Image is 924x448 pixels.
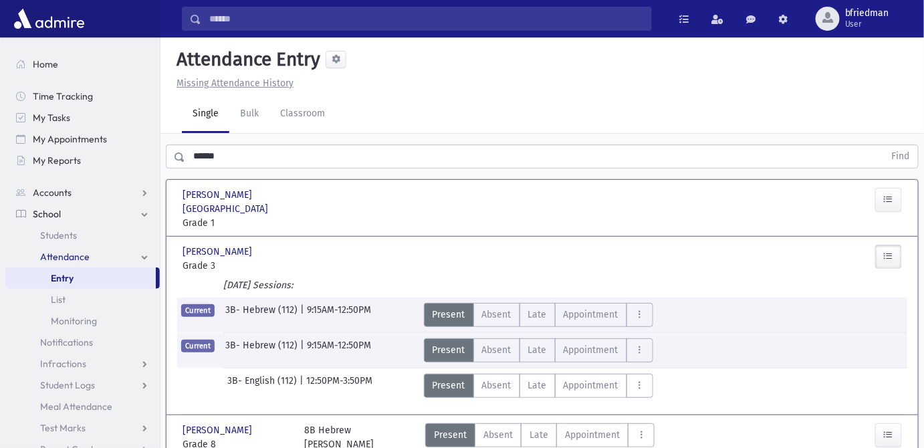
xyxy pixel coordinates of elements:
a: Test Marks [5,417,160,439]
a: Infractions [5,353,160,374]
span: School [33,208,61,220]
span: Absent [482,308,511,322]
span: Present [433,378,465,393]
span: [PERSON_NAME] [183,245,255,259]
a: Monitoring [5,310,160,332]
span: Current [181,340,215,352]
a: My Appointments [5,128,160,150]
span: [PERSON_NAME] [183,423,255,437]
a: Home [5,53,160,75]
span: 3B- Hebrew (112) [225,338,300,362]
span: Attendance [40,251,90,263]
span: Appointment [564,378,618,393]
span: Infractions [40,358,86,370]
a: Student Logs [5,374,160,396]
a: Missing Attendance History [171,78,294,89]
div: AttTypes [424,374,653,398]
span: | [300,338,307,362]
span: Absent [482,378,511,393]
a: Attendance [5,246,160,267]
i: [DATE] Sessions: [223,279,293,291]
span: bfriedman [845,8,889,19]
span: My Tasks [33,112,70,124]
a: Bulk [229,96,269,133]
span: Appointment [564,308,618,322]
a: School [5,203,160,225]
span: Test Marks [40,422,86,434]
h5: Attendance Entry [171,48,320,71]
div: AttTypes [424,338,653,362]
span: Student Logs [40,379,95,391]
span: Current [181,304,215,317]
a: Meal Attendance [5,396,160,417]
a: Accounts [5,182,160,203]
u: Missing Attendance History [177,78,294,89]
span: My Reports [33,154,81,166]
span: Late [528,378,547,393]
div: AttTypes [424,303,653,327]
span: Present [433,308,465,322]
span: Late [528,308,547,322]
a: List [5,289,160,310]
span: 12:50PM-3:50PM [306,374,372,398]
span: 9:15AM-12:50PM [307,303,371,327]
span: My Appointments [33,133,107,145]
span: Entry [51,272,74,284]
a: My Reports [5,150,160,171]
span: Grade 3 [183,259,292,273]
span: [PERSON_NAME][GEOGRAPHIC_DATA] [183,188,292,216]
span: Meal Attendance [40,401,112,413]
span: Accounts [33,187,72,199]
input: Search [201,7,651,31]
img: AdmirePro [11,5,88,32]
span: Present [434,428,467,442]
span: 3B- English (112) [227,374,300,398]
a: Notifications [5,332,160,353]
span: Late [528,343,547,357]
a: Single [182,96,229,133]
span: List [51,294,66,306]
span: Grade 1 [183,216,292,230]
span: User [845,19,889,29]
span: 3B- Hebrew (112) [225,303,300,327]
span: 9:15AM-12:50PM [307,338,371,362]
a: My Tasks [5,107,160,128]
span: Home [33,58,58,70]
span: Monitoring [51,315,97,327]
span: Students [40,229,77,241]
span: Time Tracking [33,90,93,102]
span: Notifications [40,336,93,348]
a: Classroom [269,96,336,133]
span: Present [433,343,465,357]
span: | [300,303,307,327]
span: Appointment [564,343,618,357]
button: Find [884,145,918,168]
span: | [300,374,306,398]
a: Time Tracking [5,86,160,107]
span: Absent [482,343,511,357]
a: Students [5,225,160,246]
a: Entry [5,267,156,289]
